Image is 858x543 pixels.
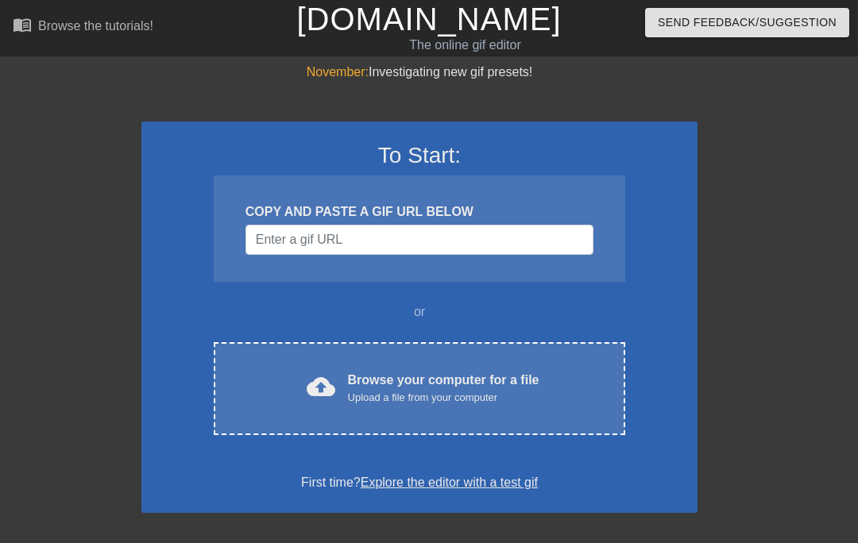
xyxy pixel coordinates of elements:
[307,372,335,401] span: cloud_upload
[38,19,153,33] div: Browse the tutorials!
[162,473,677,492] div: First time?
[296,2,561,37] a: [DOMAIN_NAME]
[13,15,153,40] a: Browse the tutorials!
[141,63,698,82] div: Investigating new gif presets!
[348,390,539,406] div: Upload a file from your computer
[245,225,593,255] input: Username
[307,65,369,79] span: November:
[294,36,636,55] div: The online gif editor
[245,202,593,221] div: COPY AND PASTE A GIF URL BELOW
[658,13,837,33] span: Send Feedback/Suggestion
[361,476,538,489] a: Explore the editor with a test gif
[348,371,539,406] div: Browse your computer for a file
[13,15,32,34] span: menu_book
[645,8,849,37] button: Send Feedback/Suggestion
[183,302,656,322] div: or
[162,142,677,169] h3: To Start:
